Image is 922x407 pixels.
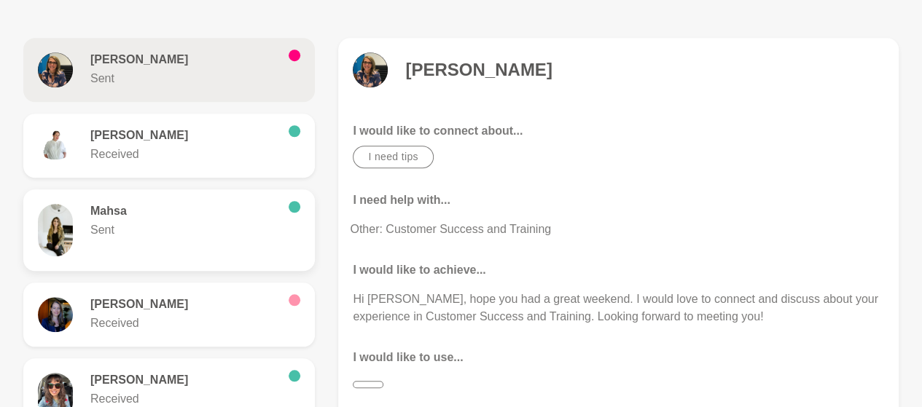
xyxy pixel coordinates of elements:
[90,315,277,332] p: Received
[90,128,277,143] h6: [PERSON_NAME]
[353,122,884,140] p: I would like to connect about...
[90,297,277,312] h6: [PERSON_NAME]
[90,221,277,239] p: Sent
[353,291,884,325] p: Hi [PERSON_NAME], hope you had a great weekend. I would love to connect and discuss about your ex...
[90,146,277,163] p: Received
[90,373,277,387] h6: [PERSON_NAME]
[353,349,884,366] p: I would like to use...
[353,261,884,279] p: I would like to achieve...
[90,70,277,87] p: Sent
[350,221,887,238] p: Other: Customer Success and Training
[90,204,277,218] h6: Mahsa
[353,191,884,209] p: I need help with...
[405,59,552,81] h4: [PERSON_NAME]
[90,52,277,67] h6: [PERSON_NAME]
